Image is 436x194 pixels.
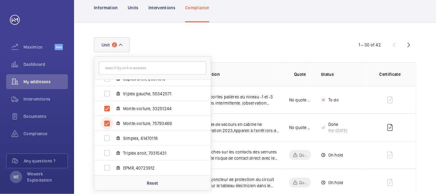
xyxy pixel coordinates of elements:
[166,176,279,189] p: La fonction "test" du disjoncteur de protection du circuit des prises de courant, sur le tableau ...
[27,171,64,183] p: Wework Exploitation
[13,174,19,180] p: WE
[294,71,306,77] p: Quote
[123,165,195,171] span: EPMR, 40723912
[328,152,343,158] p: On hold
[376,71,404,77] p: Certificate
[328,97,339,103] p: To do
[359,42,381,48] div: 1 – 30 of 42
[299,152,307,158] p: Quote pending
[123,150,195,156] span: Triplex droit, 70315431
[23,113,68,119] span: Documents
[23,79,68,85] span: My addresses
[289,97,311,103] p: No quote needed
[321,71,367,77] p: Status
[112,42,117,47] span: 2
[166,121,279,134] p: Le dispositif de demande de secours en cabine ne fonctionne pas. (Observation 2023,Appareil à l'a...
[99,62,206,75] input: Search by unit or address
[166,149,279,161] p: Remettre en place les caches sur les contacts des serrures palières afin d'éliminer le risque de ...
[123,106,195,112] span: Monte-voiture, 33251244
[23,61,68,67] span: Dashboard
[123,135,195,141] span: Simplex, 61470118
[147,180,158,186] p: Reset
[23,96,68,102] span: Interventions
[166,94,279,106] p: Régler les serrures des portes palières du niveau -1 et -3 afin d'éviter les coupures intermitten...
[148,5,176,11] p: Interventions
[328,121,347,127] p: Done
[102,42,110,47] span: Unit
[94,5,118,11] p: Information
[23,44,55,50] span: Maximize
[328,127,347,134] div: the [DATE]
[24,158,68,164] span: Any questions ?
[55,44,63,50] span: Beta
[166,71,279,77] p: Insurance item description
[185,5,209,11] p: Compliance
[128,5,139,11] p: Units
[299,179,307,186] p: Quote pending
[328,179,343,186] p: On hold
[289,124,311,131] p: No quote needed
[123,91,195,97] span: triplex gauche, 55342571
[94,37,130,52] button: Unit2
[123,120,195,127] span: Monte-voiture, 75793469
[23,131,68,137] span: Compliance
